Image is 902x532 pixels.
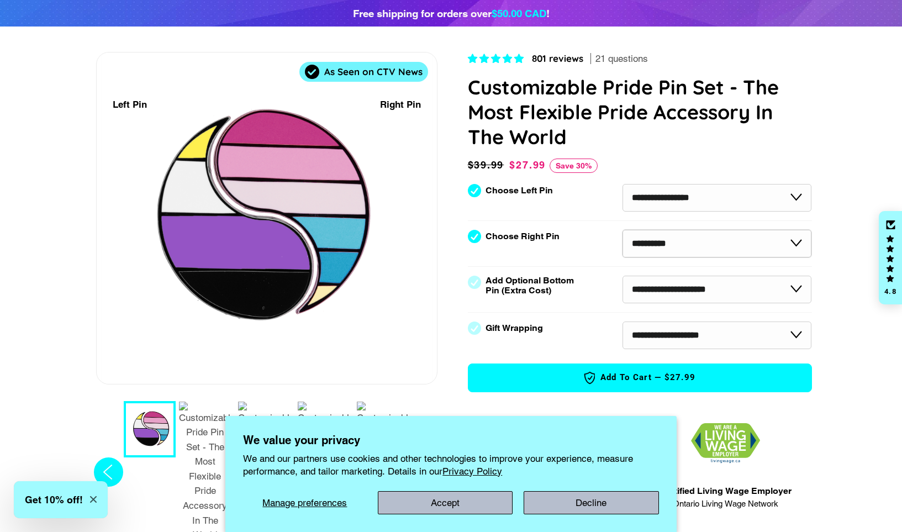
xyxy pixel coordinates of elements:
[243,434,659,447] h2: We value your privacy
[486,323,543,333] label: Gift Wrapping
[486,276,578,296] label: Add Optional Bottom Pin (Extra Cost)
[664,372,696,382] span: $27.99
[492,7,546,19] span: $50.00 CAD
[468,53,526,64] span: 4.83 stars
[660,498,792,510] span: Ontario Living Wage Network
[691,423,760,463] img: 1706832627.png
[380,97,421,112] div: Right Pin
[97,52,437,384] div: 1 / 7
[243,491,366,514] button: Manage preferences
[660,484,792,498] span: Certified Living Wage Employer
[509,159,546,171] span: $27.99
[468,364,812,392] button: Add to Cart —$27.99
[378,491,513,514] button: Accept
[124,401,176,457] button: 1 / 7
[486,186,553,196] label: Choose Left Pin
[884,288,897,295] div: 4.8
[532,52,583,64] span: 801 reviews
[550,159,598,173] span: Save 30%
[442,466,502,477] a: Privacy Policy
[353,6,550,21] div: Free shipping for orders over !
[468,159,504,171] span: $39.99
[595,52,648,66] span: 21 questions
[524,491,659,514] button: Decline
[468,75,812,149] h1: Customizable Pride Pin Set - The Most Flexible Pride Accessory In The World
[486,231,560,241] label: Choose Right Pin
[879,211,902,305] div: Click to open Judge.me floating reviews tab
[243,452,659,477] p: We and our partners use cookies and other technologies to improve your experience, measure perfor...
[485,371,795,385] span: Add to Cart —
[262,497,347,508] span: Manage preferences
